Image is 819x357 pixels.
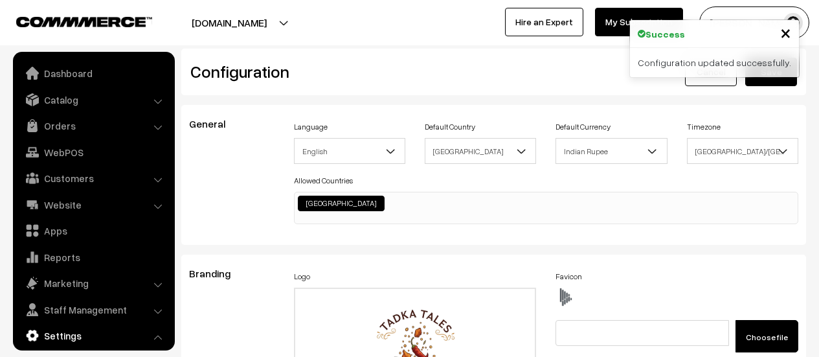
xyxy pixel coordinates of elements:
[16,324,170,347] a: Settings
[16,271,170,295] a: Marketing
[298,196,385,211] li: India
[555,121,611,133] label: Default Currency
[555,288,575,307] img: favicon.ico
[555,138,667,164] span: Indian Rupee
[16,298,170,321] a: Staff Management
[16,88,170,111] a: Catalog
[16,13,129,29] a: COMMMERCE
[295,140,405,163] span: English
[425,121,475,133] label: Default Country
[294,175,353,187] label: Allowed Countries
[146,6,312,39] button: [DOMAIN_NAME]
[783,13,803,32] img: user
[780,23,791,42] button: Close
[294,271,310,282] label: Logo
[189,117,241,130] span: General
[425,138,536,164] span: India
[595,8,683,36] a: My Subscription
[190,62,484,82] h2: Configuration
[16,114,170,137] a: Orders
[699,6,809,39] button: [PERSON_NAME]
[16,246,170,269] a: Reports
[645,27,685,41] strong: Success
[780,20,791,44] span: ×
[687,121,721,133] label: Timezone
[555,271,582,282] label: Favicon
[425,140,535,163] span: India
[505,8,583,36] a: Hire an Expert
[16,17,152,27] img: COMMMERCE
[556,140,666,163] span: Indian Rupee
[630,48,799,77] div: Configuration updated successfully.
[16,62,170,85] a: Dashboard
[294,138,405,164] span: English
[16,219,170,242] a: Apps
[746,332,788,342] span: Choose file
[16,141,170,164] a: WebPOS
[687,138,798,164] span: Asia/Kolkata
[189,267,246,280] span: Branding
[16,193,170,216] a: Website
[688,140,798,163] span: Asia/Kolkata
[294,121,328,133] label: Language
[16,167,170,190] a: Customers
